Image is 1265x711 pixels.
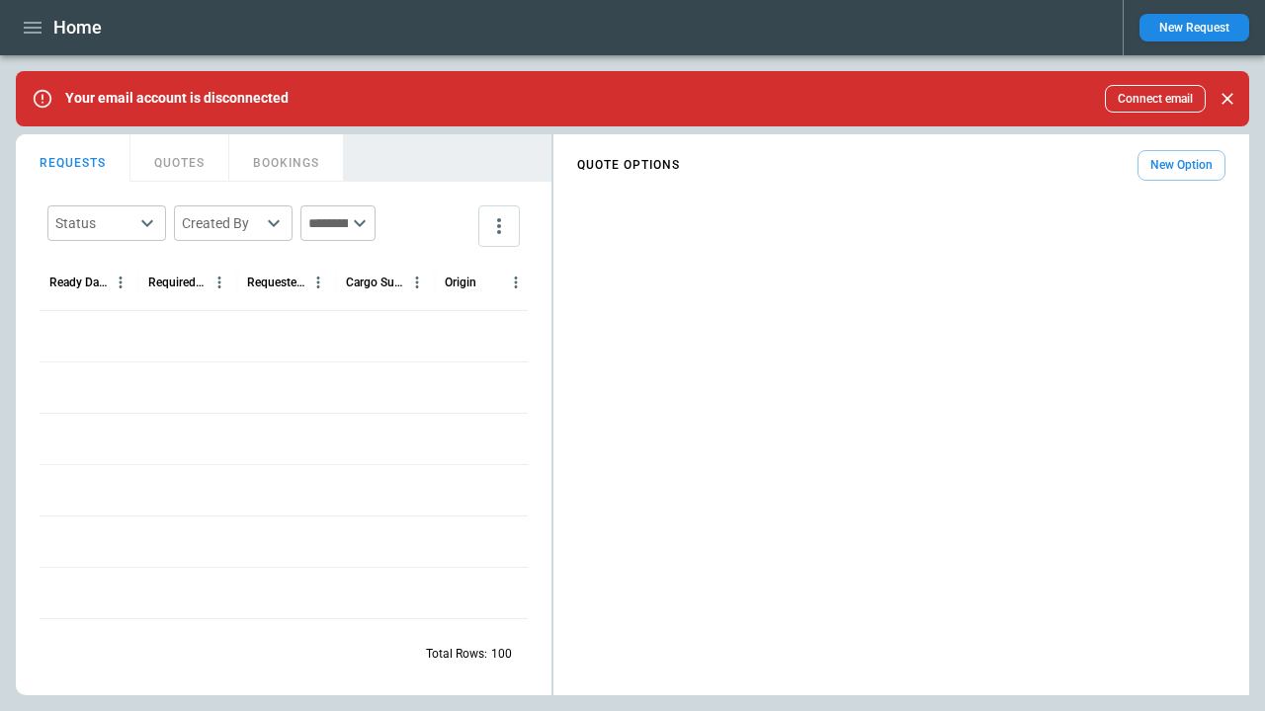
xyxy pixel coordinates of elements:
button: QUOTES [130,134,229,182]
div: dismiss [1214,77,1241,120]
button: New Request [1139,14,1249,41]
div: scrollable content [553,142,1249,189]
div: Status [55,213,134,233]
button: Cargo Summary column menu [404,270,430,295]
button: New Option [1138,150,1225,181]
button: more [478,205,520,247]
h4: QUOTE OPTIONS [577,161,680,170]
div: Requested Route [247,276,305,289]
p: 100 [491,646,512,663]
button: BOOKINGS [229,134,344,182]
div: Origin [445,276,476,289]
div: Cargo Summary [346,276,404,289]
button: Required Date & Time (UTC) column menu [207,270,232,295]
p: Your email account is disconnected [65,90,289,107]
button: Origin column menu [503,270,529,295]
button: Connect email [1105,85,1206,113]
p: Total Rows: [426,646,487,663]
button: Ready Date & Time (UTC) column menu [108,270,133,295]
button: Close [1214,85,1241,113]
div: Ready Date & Time (UTC) [49,276,108,289]
button: Requested Route column menu [305,270,331,295]
div: Required Date & Time (UTC) [148,276,207,289]
div: Created By [182,213,261,233]
h1: Home [53,16,102,39]
button: REQUESTS [16,134,130,182]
